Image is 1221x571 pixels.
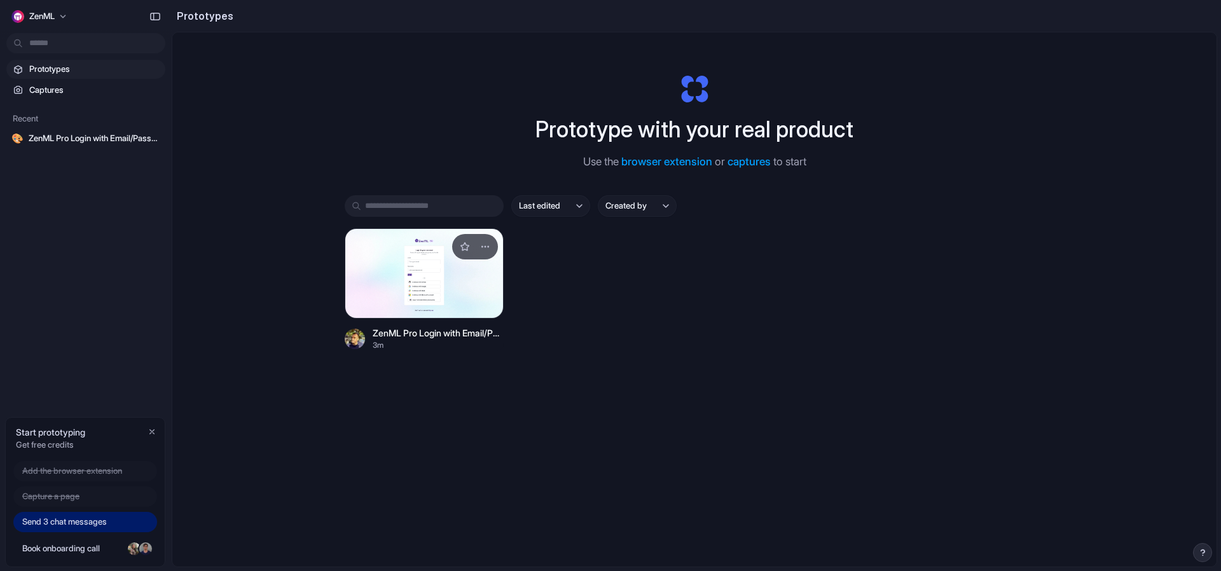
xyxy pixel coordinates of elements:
button: ZenML [6,6,74,27]
button: Last edited [511,195,590,217]
div: Nicole Kubica [127,541,142,556]
button: Created by [598,195,677,217]
span: Prototypes [29,63,160,76]
span: Send 3 chat messages [22,516,107,528]
span: Get free credits [16,439,85,451]
a: Book onboarding call [13,539,157,559]
span: ZenML Pro Login with Email/Password [373,326,504,340]
a: Captures [6,81,165,100]
a: captures [728,155,771,168]
span: Capture a page [22,490,79,503]
span: Use the or to start [583,154,806,170]
a: Prototypes [6,60,165,79]
span: Start prototyping [16,425,85,439]
h2: Prototypes [172,8,233,24]
h1: Prototype with your real product [535,113,853,146]
div: Christian Iacullo [138,541,153,556]
a: 🎨ZenML Pro Login with Email/Password [6,129,165,148]
span: ZenML Pro Login with Email/Password [29,132,160,145]
div: 3m [373,340,504,351]
a: ZenML Pro Login with Email/PasswordZenML Pro Login with Email/Password3m [345,228,504,351]
span: ZenML [29,10,55,23]
span: Captures [29,84,160,97]
div: 🎨 [11,132,24,145]
span: Created by [605,200,647,212]
span: Recent [13,113,38,123]
span: Add the browser extension [22,465,122,478]
span: Last edited [519,200,560,212]
span: Book onboarding call [22,542,123,555]
a: browser extension [621,155,712,168]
